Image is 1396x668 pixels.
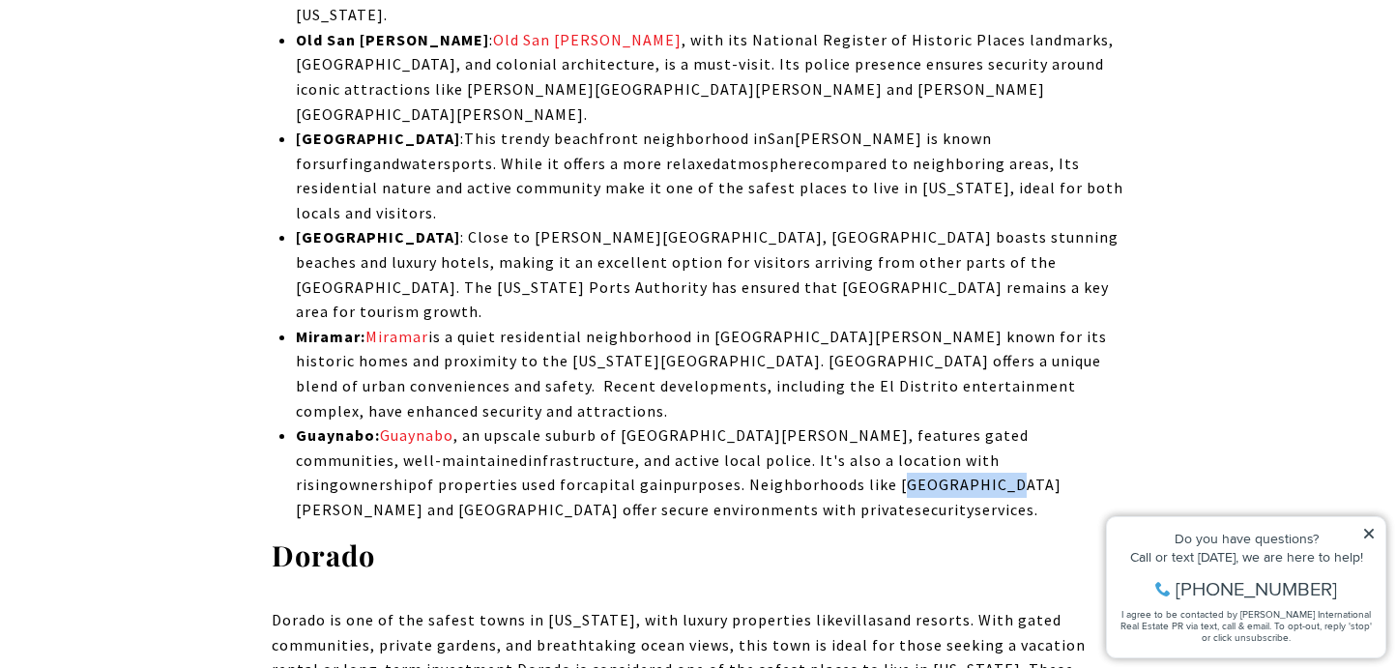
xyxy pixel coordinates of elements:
span: security [915,500,974,519]
a: Guaynabo [380,425,453,445]
span: and [373,154,400,173]
div: Call or text [DATE], we are here to help! [20,62,279,75]
strong: Guaynabo: [296,425,380,445]
span: atmosphere [721,154,813,173]
span: is a quiet residential neighborhood in [GEOGRAPHIC_DATA][PERSON_NAME] known for its historic home... [296,327,1107,421]
strong: Dorado [272,537,375,573]
span: [PERSON_NAME] is known for [296,129,992,173]
span: and [885,610,912,629]
span: : [296,30,1114,124]
span: surfing [319,154,373,173]
span: , with its National Register of Historic Places landmarks, [GEOGRAPHIC_DATA], and colonial archit... [296,30,1114,124]
span: infrastructure [528,450,635,470]
div: Do you have questions? [20,44,279,57]
span: compared to neighboring areas, Its residential nature and active community make it one of the saf... [296,154,1123,222]
span: sports. While it offers a more relaxed [444,154,721,173]
span: ownership [339,475,418,494]
a: Old San [PERSON_NAME] [493,30,682,49]
span: [PHONE_NUMBER] [79,91,241,110]
span: San [768,129,795,148]
span: : [296,129,1123,222]
strong: Miramar: [296,327,365,346]
span: I agree to be contacted by [PERSON_NAME] International Real Estate PR via text, call & email. To ... [24,119,276,156]
strong: [GEOGRAPHIC_DATA] [296,227,460,247]
a: Miramar - open in a new tab [365,327,428,346]
strong: Old San [PERSON_NAME] [296,30,489,49]
span: capital gain [583,475,673,494]
span: This trendy beachfront neighborhood in [464,129,768,148]
span: water [400,154,444,173]
span: , an upscale suburb of [GEOGRAPHIC_DATA][PERSON_NAME], features gated communities, well-maintaine... [296,425,1062,519]
span: : Close to [PERSON_NAME][GEOGRAPHIC_DATA], [GEOGRAPHIC_DATA] boasts stunning beaches and luxury h... [296,227,1119,321]
strong: [GEOGRAPHIC_DATA] [296,129,460,148]
span: villas [844,610,885,629]
span: , with luxury properties like [636,610,844,629]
